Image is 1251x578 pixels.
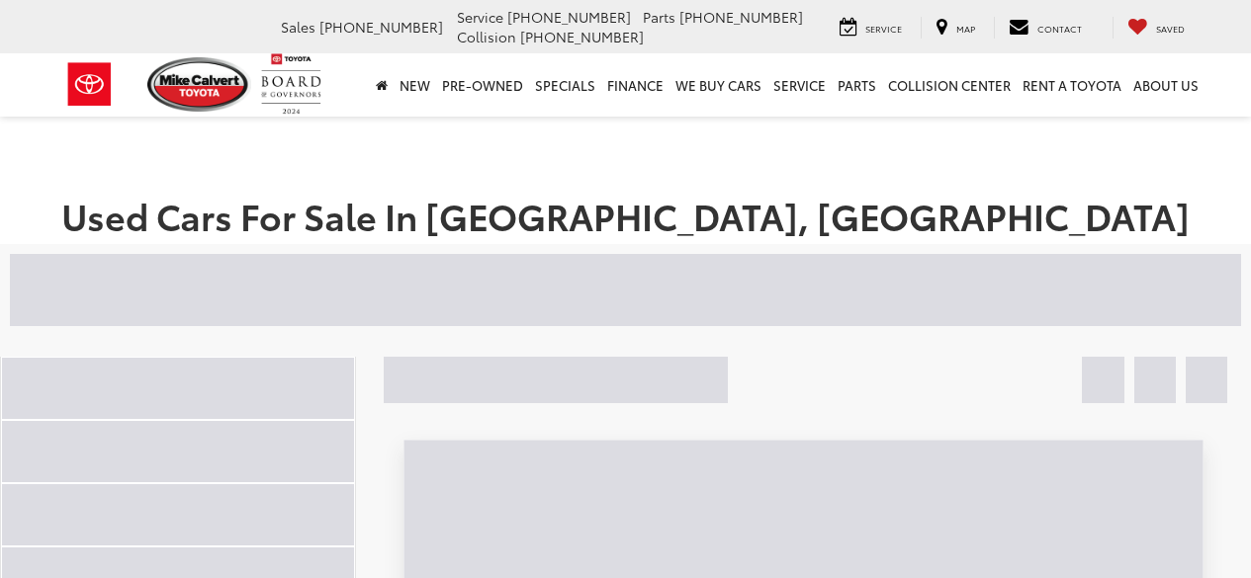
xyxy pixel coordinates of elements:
[865,22,902,35] span: Service
[436,53,529,117] a: Pre-Owned
[1127,53,1205,117] a: About Us
[921,17,990,39] a: Map
[520,27,644,46] span: [PHONE_NUMBER]
[319,17,443,37] span: [PHONE_NUMBER]
[643,7,675,27] span: Parts
[825,17,917,39] a: Service
[1017,53,1127,117] a: Rent a Toyota
[956,22,975,35] span: Map
[529,53,601,117] a: Specials
[601,53,670,117] a: Finance
[670,53,767,117] a: WE BUY CARS
[507,7,631,27] span: [PHONE_NUMBER]
[679,7,803,27] span: [PHONE_NUMBER]
[394,53,436,117] a: New
[457,27,516,46] span: Collision
[281,17,315,37] span: Sales
[370,53,394,117] a: Home
[832,53,882,117] a: Parts
[147,57,252,112] img: Mike Calvert Toyota
[882,53,1017,117] a: Collision Center
[457,7,503,27] span: Service
[1037,22,1082,35] span: Contact
[52,52,127,117] img: Toyota
[1113,17,1200,39] a: My Saved Vehicles
[767,53,832,117] a: Service
[1156,22,1185,35] span: Saved
[994,17,1097,39] a: Contact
